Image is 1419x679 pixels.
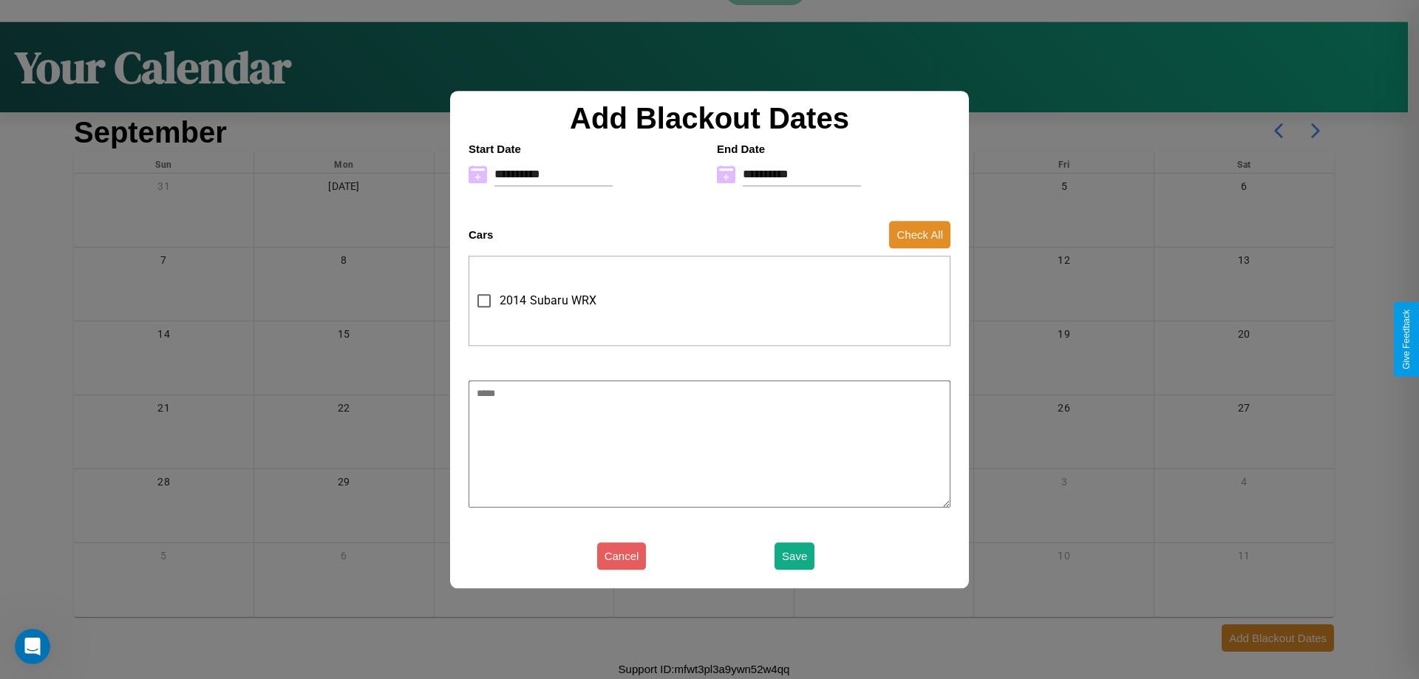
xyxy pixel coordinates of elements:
[717,143,950,155] h4: End Date
[597,542,647,570] button: Cancel
[15,629,50,664] iframe: Intercom live chat
[889,221,950,248] button: Check All
[500,292,596,310] span: 2014 Subaru WRX
[469,228,493,241] h4: Cars
[469,143,702,155] h4: Start Date
[461,102,958,135] h2: Add Blackout Dates
[1401,310,1412,369] div: Give Feedback
[775,542,814,570] button: Save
